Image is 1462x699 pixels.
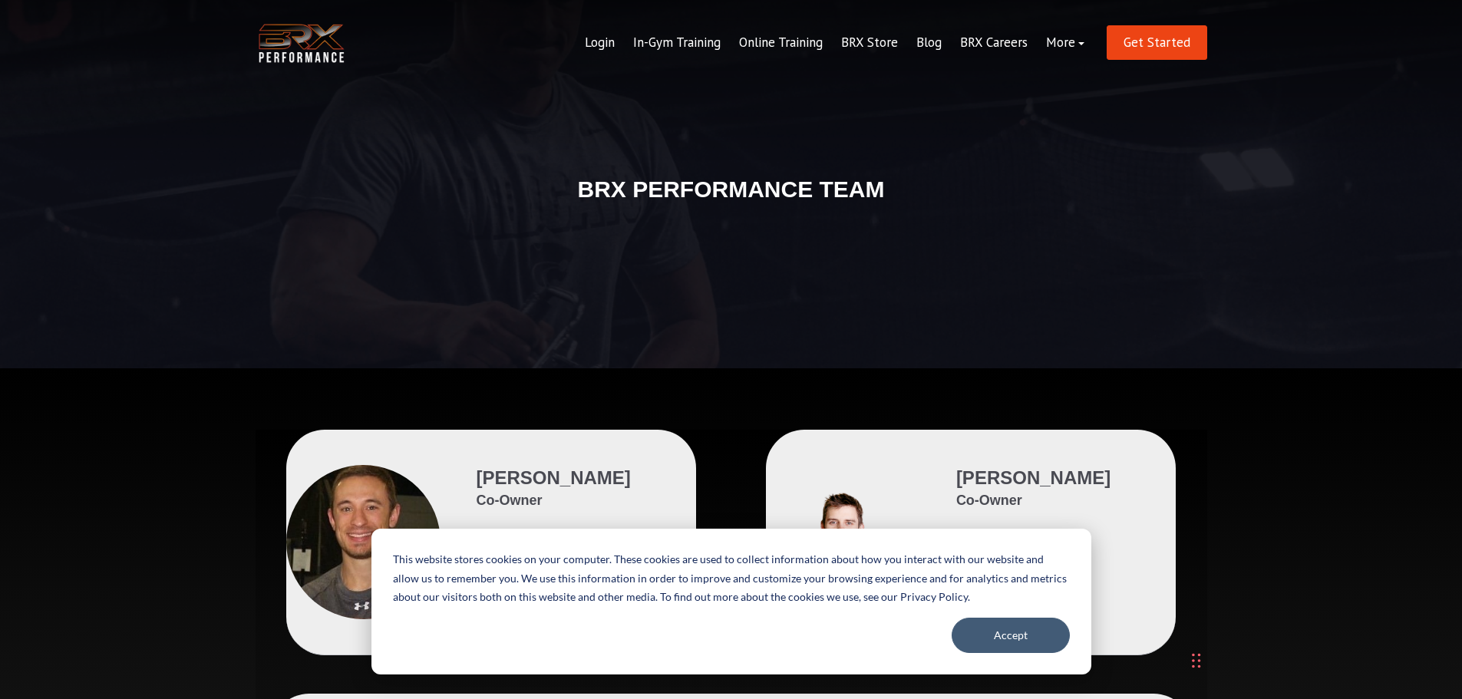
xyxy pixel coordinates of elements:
img: BRX Transparent Logo-2 [256,20,348,67]
span: [PERSON_NAME] [956,467,1111,488]
span: [PERSON_NAME] [477,467,631,488]
button: Accept [952,618,1070,653]
p: This website stores cookies on your computer. These cookies are used to collect information about... [393,550,1070,607]
span: Co-Owner [956,491,1111,510]
a: Login [576,25,624,61]
a: Get Started [1107,25,1207,60]
a: Online Training [730,25,832,61]
a: In-Gym Training [624,25,730,61]
a: BRX Careers [951,25,1037,61]
a: More [1037,25,1094,61]
iframe: Chat Widget [1184,540,1462,699]
span: Co-Owner [477,491,631,510]
div: Navigation Menu [576,25,1094,61]
div: Drag [1192,638,1201,684]
div: Cookie banner [371,529,1091,674]
a: BRX Store [832,25,907,61]
strong: BRX PERFORMANCE TEAM [577,176,884,202]
a: Blog [907,25,951,61]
